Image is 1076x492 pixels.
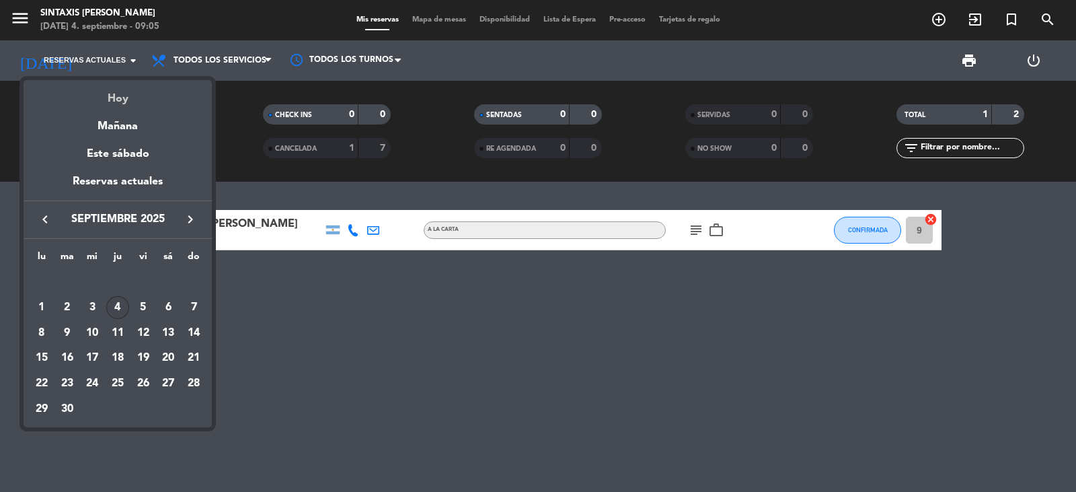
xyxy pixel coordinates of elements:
td: 18 de septiembre de 2025 [105,345,130,371]
td: 17 de septiembre de 2025 [79,345,105,371]
div: 2 [56,296,79,319]
div: 1 [30,296,53,319]
div: Mañana [24,108,212,135]
td: 9 de septiembre de 2025 [54,320,80,346]
div: 16 [56,347,79,370]
td: 21 de septiembre de 2025 [181,345,206,371]
div: 17 [81,347,104,370]
td: 3 de septiembre de 2025 [79,295,105,320]
div: Reservas actuales [24,173,212,201]
td: 6 de septiembre de 2025 [156,295,182,320]
td: SEP. [29,269,206,295]
div: 9 [56,322,79,345]
div: 23 [56,372,79,395]
td: 5 de septiembre de 2025 [130,295,156,320]
div: 29 [30,398,53,421]
div: 21 [182,347,205,370]
td: 26 de septiembre de 2025 [130,371,156,396]
div: 19 [132,347,155,370]
th: martes [54,249,80,270]
td: 12 de septiembre de 2025 [130,320,156,346]
div: 24 [81,372,104,395]
th: viernes [130,249,156,270]
div: 28 [182,372,205,395]
div: 3 [81,296,104,319]
th: sábado [156,249,182,270]
div: 6 [157,296,180,319]
div: 14 [182,322,205,345]
td: 23 de septiembre de 2025 [54,371,80,396]
td: 13 de septiembre de 2025 [156,320,182,346]
div: 12 [132,322,155,345]
div: Este sábado [24,135,212,173]
td: 10 de septiembre de 2025 [79,320,105,346]
div: 10 [81,322,104,345]
td: 24 de septiembre de 2025 [79,371,105,396]
td: 15 de septiembre de 2025 [29,345,54,371]
button: keyboard_arrow_left [33,211,57,228]
td: 27 de septiembre de 2025 [156,371,182,396]
td: 22 de septiembre de 2025 [29,371,54,396]
div: 5 [132,296,155,319]
td: 14 de septiembre de 2025 [181,320,206,346]
td: 28 de septiembre de 2025 [181,371,206,396]
td: 1 de septiembre de 2025 [29,295,54,320]
div: 22 [30,372,53,395]
span: septiembre 2025 [57,211,178,228]
div: 7 [182,296,205,319]
div: 30 [56,398,79,421]
td: 29 de septiembre de 2025 [29,396,54,422]
th: jueves [105,249,130,270]
td: 16 de septiembre de 2025 [54,345,80,371]
td: 25 de septiembre de 2025 [105,371,130,396]
div: Hoy [24,80,212,108]
div: 26 [132,372,155,395]
div: 25 [106,372,129,395]
td: 4 de septiembre de 2025 [105,295,130,320]
td: 11 de septiembre de 2025 [105,320,130,346]
td: 8 de septiembre de 2025 [29,320,54,346]
th: miércoles [79,249,105,270]
td: 2 de septiembre de 2025 [54,295,80,320]
div: 8 [30,322,53,345]
td: 20 de septiembre de 2025 [156,345,182,371]
div: 4 [106,296,129,319]
div: 27 [157,372,180,395]
div: 18 [106,347,129,370]
i: keyboard_arrow_right [182,211,198,227]
td: 30 de septiembre de 2025 [54,396,80,422]
i: keyboard_arrow_left [37,211,53,227]
button: keyboard_arrow_right [178,211,202,228]
th: lunes [29,249,54,270]
div: 20 [157,347,180,370]
td: 7 de septiembre de 2025 [181,295,206,320]
th: domingo [181,249,206,270]
div: 13 [157,322,180,345]
div: 15 [30,347,53,370]
div: 11 [106,322,129,345]
td: 19 de septiembre de 2025 [130,345,156,371]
